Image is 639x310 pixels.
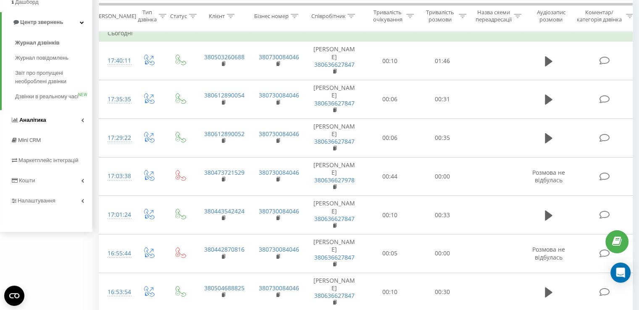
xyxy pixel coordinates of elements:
[18,157,79,163] span: Маркетплейс інтеграцій
[15,66,92,89] a: Звіт про пропущені необроблені дзвінки
[15,92,78,101] span: Дзвінки в реальному часі
[416,80,469,119] td: 00:31
[19,117,46,123] span: Аналiтика
[204,53,245,61] a: 380503260688
[108,53,124,69] div: 17:40:11
[259,91,299,99] a: 380730084046
[532,245,565,261] span: Розмова не відбулась
[15,50,92,66] a: Журнал повідомлень
[94,12,136,19] div: [PERSON_NAME]
[416,42,469,80] td: 01:46
[19,177,35,184] span: Кошти
[99,25,637,42] td: Сьогодні
[314,99,355,107] a: 380636627847
[305,234,364,273] td: [PERSON_NAME]
[15,39,60,47] span: Журнал дзвінків
[259,207,299,215] a: 380730084046
[364,42,416,80] td: 00:10
[108,245,124,262] div: 16:55:44
[314,137,355,145] a: 380636627847
[610,263,631,283] div: Open Intercom Messenger
[2,12,92,32] a: Центр звернень
[305,196,364,234] td: [PERSON_NAME]
[15,69,88,86] span: Звіт про пропущені необроблені дзвінки
[18,137,41,143] span: Mini CRM
[311,12,345,19] div: Співробітник
[108,91,124,108] div: 17:35:35
[314,60,355,68] a: 380636627847
[4,286,24,306] button: Open CMP widget
[364,80,416,119] td: 00:06
[170,12,187,19] div: Статус
[314,292,355,299] a: 380636627847
[364,118,416,157] td: 00:06
[204,91,245,99] a: 380612890054
[18,197,55,204] span: Налаштування
[416,196,469,234] td: 00:33
[15,54,68,62] span: Журнал повідомлень
[416,234,469,273] td: 00:00
[108,207,124,223] div: 17:01:24
[15,89,92,104] a: Дзвінки в реальному часіNEW
[305,118,364,157] td: [PERSON_NAME]
[259,245,299,253] a: 380730084046
[575,9,624,23] div: Коментар/категорія дзвінка
[364,234,416,273] td: 00:05
[259,53,299,61] a: 380730084046
[364,157,416,196] td: 00:44
[314,253,355,261] a: 380636627847
[314,215,355,223] a: 380636627847
[108,284,124,300] div: 16:53:54
[531,9,571,23] div: Аудіозапис розмови
[209,12,225,19] div: Клієнт
[314,176,355,184] a: 380636627978
[305,80,364,119] td: [PERSON_NAME]
[364,196,416,234] td: 00:10
[204,245,245,253] a: 380442870816
[204,207,245,215] a: 380443542424
[204,284,245,292] a: 380504688825
[259,284,299,292] a: 380730084046
[305,42,364,80] td: [PERSON_NAME]
[15,35,92,50] a: Журнал дзвінків
[532,168,565,184] span: Розмова не відбулась
[259,168,299,176] a: 380730084046
[371,9,404,23] div: Тривалість очікування
[416,157,469,196] td: 00:00
[204,168,245,176] a: 380473721529
[108,168,124,184] div: 17:03:38
[305,157,364,196] td: [PERSON_NAME]
[254,12,289,19] div: Бізнес номер
[108,130,124,146] div: 17:29:22
[259,130,299,138] a: 380730084046
[204,130,245,138] a: 380612890052
[423,9,457,23] div: Тривалість розмови
[416,118,469,157] td: 00:35
[138,9,157,23] div: Тип дзвінка
[476,9,512,23] div: Назва схеми переадресації
[20,19,63,25] span: Центр звернень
